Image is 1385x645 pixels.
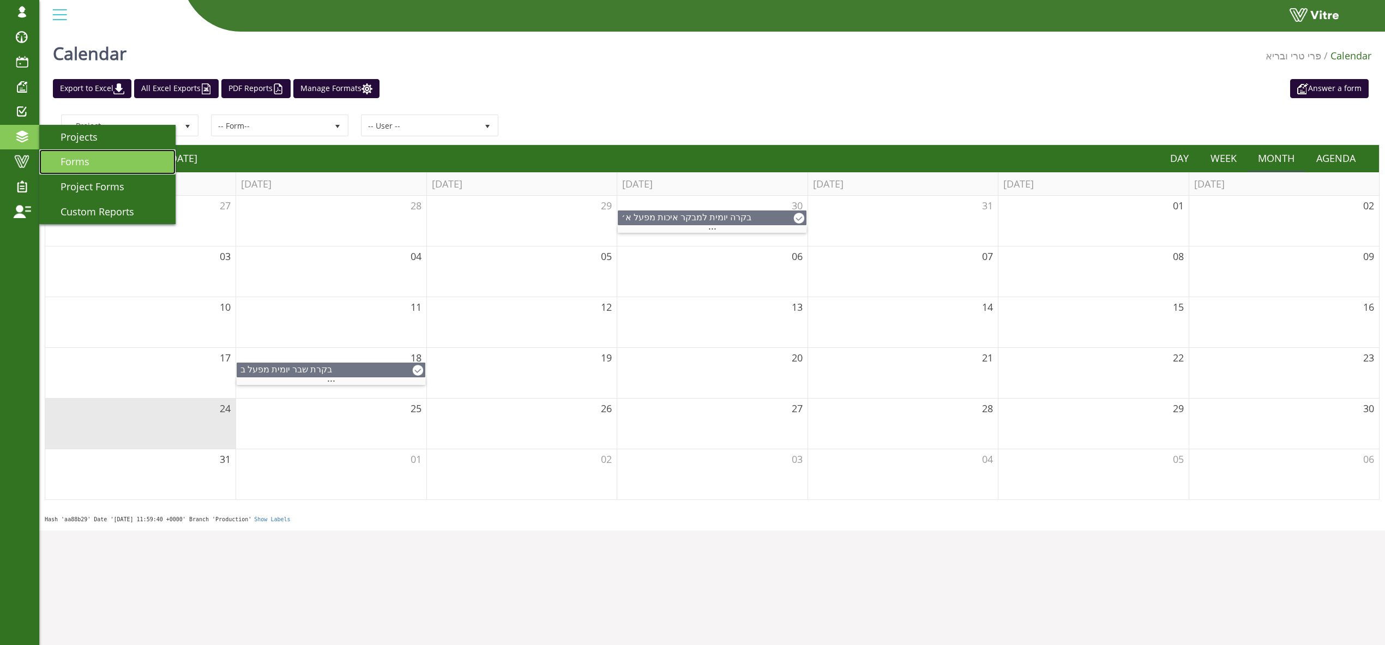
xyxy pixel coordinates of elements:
[62,116,178,135] span: -- Project --
[155,146,197,171] a: [DATE]
[240,363,332,375] span: 10408
[1159,146,1200,171] a: Day
[1297,83,1308,94] img: appointment_white2.png
[362,116,478,135] span: -- User --
[178,116,197,135] span: select
[1305,146,1366,171] a: Agenda
[201,83,212,94] img: cal_excel.png
[601,250,612,263] span: 05
[411,351,421,364] span: 18
[47,205,134,218] span: Custom Reports
[982,250,993,263] span: 07
[982,351,993,364] span: 21
[478,116,497,135] span: select
[792,300,803,314] span: 13
[1363,250,1374,263] span: 09
[601,402,612,415] span: 26
[220,250,231,263] span: 03
[220,199,231,212] span: 27
[1173,199,1184,212] span: 01
[1248,146,1306,171] a: Month
[426,172,617,196] th: [DATE]
[220,351,231,364] span: 17
[1266,49,1321,62] a: פרי טרי ובריא
[39,174,176,200] a: Project Forms
[792,351,803,364] span: 20
[1363,199,1374,212] span: 02
[708,220,716,232] span: ...
[362,83,372,94] img: cal_settings.png
[53,79,131,98] a: Export to Excel
[254,516,290,522] a: Show Labels
[982,199,993,212] span: 31
[411,453,421,466] span: 01
[982,402,993,415] span: 28
[601,453,612,466] span: 02
[1200,146,1248,171] a: Week
[411,250,421,263] span: 04
[1173,453,1184,466] span: 05
[221,79,291,98] a: PDF Reports
[273,83,284,94] img: cal_pdf.png
[1363,300,1374,314] span: 16
[1363,402,1374,415] span: 30
[236,172,426,196] th: [DATE]
[412,365,423,376] img: Vicon.png
[1363,351,1374,364] span: 23
[212,116,328,135] span: -- Form--
[793,213,804,224] img: Vicon.png
[1321,49,1371,63] li: Calendar
[1173,250,1184,263] span: 08
[1189,172,1379,196] th: [DATE]
[792,250,803,263] span: 06
[808,172,998,196] th: [DATE]
[1173,351,1184,364] span: 22
[411,402,421,415] span: 25
[1363,453,1374,466] span: 06
[617,172,807,196] th: [DATE]
[601,300,612,314] span: 12
[53,27,127,74] h1: Calendar
[47,180,124,193] span: Project Forms
[327,372,335,384] span: ...
[1173,300,1184,314] span: 15
[39,200,176,225] a: Custom Reports
[1173,402,1184,415] span: 29
[1290,79,1369,98] a: Answer a form
[134,79,219,98] a: All Excel Exports
[220,300,231,314] span: 10
[982,300,993,314] span: 14
[47,155,89,168] span: Forms
[982,453,993,466] span: 04
[411,300,421,314] span: 11
[113,83,124,94] img: cal_download.png
[220,402,231,415] span: 24
[998,172,1188,196] th: [DATE]
[792,453,803,466] span: 03
[293,79,380,98] a: Manage Formats
[601,351,612,364] span: 19
[601,199,612,212] span: 29
[220,453,231,466] span: 31
[39,149,176,174] a: Forms
[792,402,803,415] span: 27
[167,152,197,165] span: [DATE]
[45,516,251,522] span: Hash 'aa88b29' Date '[DATE] 11:59:40 +0000' Branch 'Production'
[47,130,98,143] span: Projects
[411,199,421,212] span: 28
[39,125,176,150] a: Projects
[328,116,347,135] span: select
[792,199,803,212] span: 30
[622,211,751,223] span: 10334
